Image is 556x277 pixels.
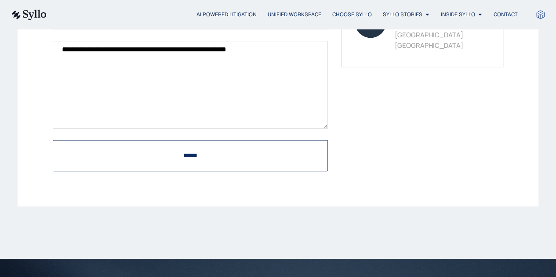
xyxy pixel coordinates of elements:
[395,9,490,51] p: [STREET_ADDRESS] [US_STATE][GEOGRAPHIC_DATA] [GEOGRAPHIC_DATA]
[332,11,372,18] a: Choose Syllo
[11,10,47,20] img: syllo
[494,11,518,18] a: Contact
[196,11,257,18] a: AI Powered Litigation
[268,11,321,18] a: Unified Workspace
[64,11,518,19] div: Menu Toggle
[383,11,422,18] a: Syllo Stories
[441,11,475,18] a: Inside Syllo
[64,11,518,19] nav: Menu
